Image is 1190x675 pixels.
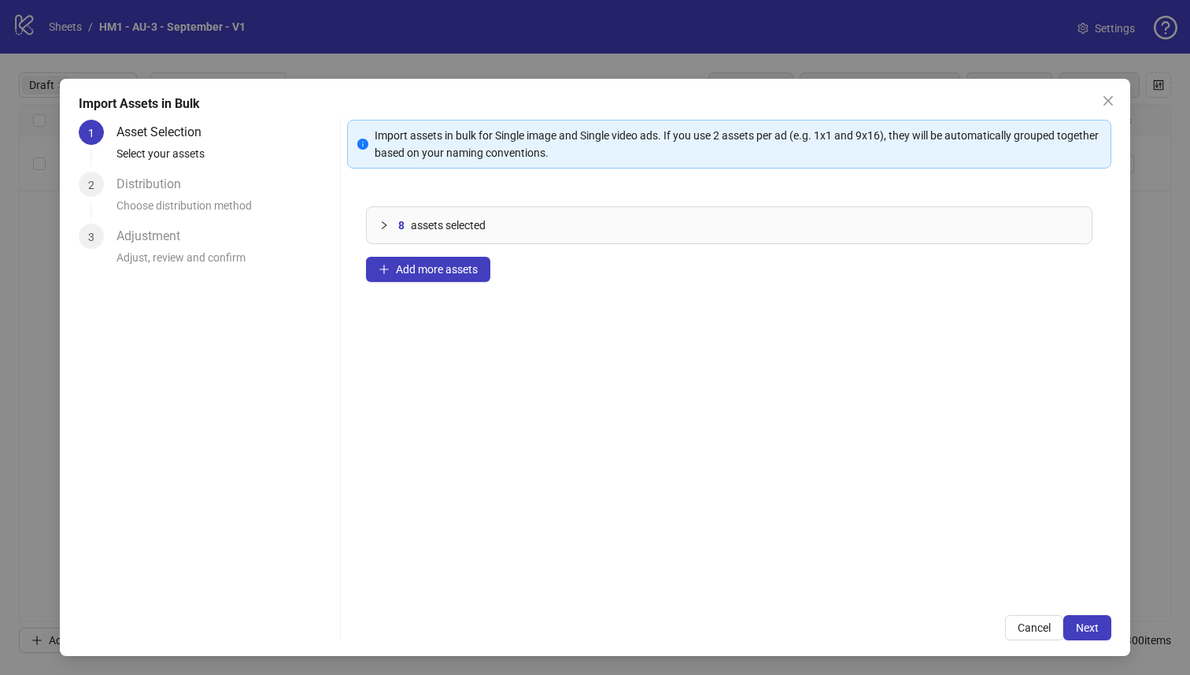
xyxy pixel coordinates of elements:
[398,217,405,234] span: 8
[88,127,94,139] span: 1
[357,139,368,150] span: info-circle
[1018,621,1051,634] span: Cancel
[411,217,486,234] span: assets selected
[116,224,193,249] div: Adjustment
[1102,95,1114,107] span: close
[396,263,478,276] span: Add more assets
[116,197,334,224] div: Choose distribution method
[379,264,390,275] span: plus
[367,207,1092,243] div: 8assets selected
[379,221,389,230] span: collapsed
[88,231,94,243] span: 3
[116,172,194,197] div: Distribution
[116,249,334,276] div: Adjust, review and confirm
[116,120,214,145] div: Asset Selection
[79,95,1112,113] div: Import Assets in Bulk
[88,179,94,191] span: 2
[116,145,334,172] div: Select your assets
[1096,88,1121,113] button: Close
[366,257,490,282] button: Add more assets
[1076,621,1099,634] span: Next
[1063,615,1111,640] button: Next
[1005,615,1063,640] button: Cancel
[375,127,1102,161] div: Import assets in bulk for Single image and Single video ads. If you use 2 assets per ad (e.g. 1x1...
